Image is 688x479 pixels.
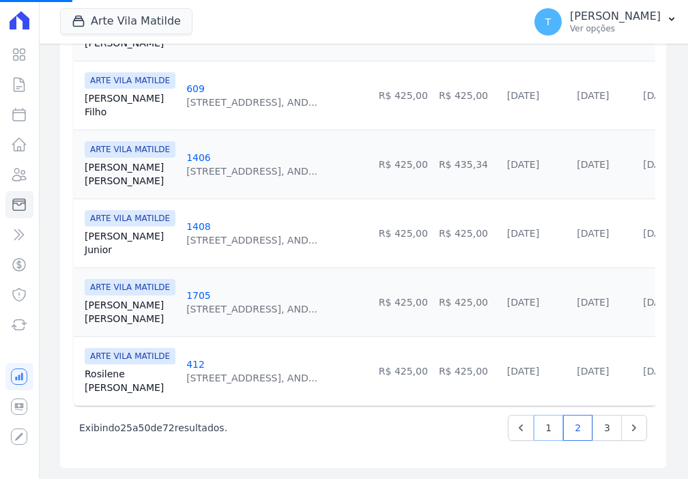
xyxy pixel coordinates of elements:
[373,61,433,130] td: R$ 425,00
[85,160,175,188] a: [PERSON_NAME][PERSON_NAME]
[85,279,175,295] span: ARTE VILA MATILDE
[186,152,211,163] a: 1406
[507,90,539,101] a: [DATE]
[373,199,433,267] td: R$ 425,00
[592,415,622,441] a: 3
[60,8,192,34] button: Arte Vila Matilde
[577,297,609,308] a: [DATE]
[85,298,175,325] a: [PERSON_NAME][PERSON_NAME]
[85,141,175,158] span: ARTE VILA MATILDE
[85,367,175,394] a: Rosilene[PERSON_NAME]
[373,130,433,199] td: R$ 425,00
[186,233,317,247] div: [STREET_ADDRESS], AND...
[643,297,675,308] a: [DATE]
[162,422,175,433] span: 72
[186,371,317,385] div: [STREET_ADDRESS], AND...
[373,267,433,336] td: R$ 425,00
[563,415,592,441] a: 2
[577,159,609,170] a: [DATE]
[186,221,211,232] a: 1408
[577,228,609,239] a: [DATE]
[85,91,175,119] a: [PERSON_NAME]Filho
[524,3,688,41] button: T [PERSON_NAME] Ver opções
[570,10,661,23] p: [PERSON_NAME]
[545,17,551,27] span: T
[433,267,502,336] td: R$ 425,00
[433,336,502,405] td: R$ 425,00
[85,348,175,364] span: ARTE VILA MATILDE
[186,164,317,178] div: [STREET_ADDRESS], AND...
[643,366,675,377] a: [DATE]
[186,302,317,316] div: [STREET_ADDRESS], AND...
[139,422,151,433] span: 50
[534,415,563,441] a: 1
[621,415,647,441] a: Next
[570,23,661,34] p: Ver opções
[186,83,205,94] a: 609
[507,297,539,308] a: [DATE]
[79,421,227,435] p: Exibindo a de resultados.
[643,228,675,239] a: [DATE]
[186,290,211,301] a: 1705
[507,159,539,170] a: [DATE]
[508,415,534,441] a: Previous
[433,199,502,267] td: R$ 425,00
[643,159,675,170] a: [DATE]
[85,229,175,257] a: [PERSON_NAME]Junior
[186,96,317,109] div: [STREET_ADDRESS], AND...
[85,210,175,227] span: ARTE VILA MATILDE
[507,228,539,239] a: [DATE]
[120,422,132,433] span: 25
[507,366,539,377] a: [DATE]
[577,366,609,377] a: [DATE]
[433,130,502,199] td: R$ 435,34
[433,61,502,130] td: R$ 425,00
[186,359,205,370] a: 412
[577,90,609,101] a: [DATE]
[643,90,675,101] a: [DATE]
[373,336,433,405] td: R$ 425,00
[85,72,175,89] span: ARTE VILA MATILDE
